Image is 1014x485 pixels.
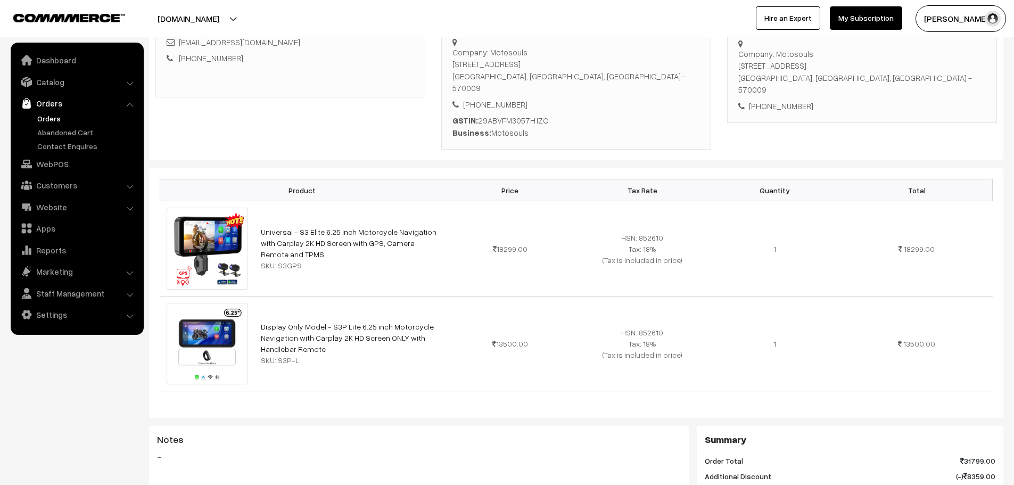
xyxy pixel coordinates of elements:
[492,339,528,348] span: 13500.00
[705,455,743,466] span: Order Total
[13,14,125,22] img: COMMMERCE
[13,11,106,23] a: COMMMERCE
[773,244,776,253] span: 1
[985,11,1001,27] img: user
[916,5,1006,32] button: [PERSON_NAME]
[452,98,700,111] div: [PHONE_NUMBER]
[493,244,527,253] span: 18299.00
[13,176,140,195] a: Customers
[13,72,140,92] a: Catalog
[603,328,682,359] span: HSN: 852610 Tax: 18% (Tax is included in price)
[261,355,437,366] div: SKU: S3P-L
[756,6,820,30] a: Hire an Expert
[444,179,576,201] th: Price
[841,179,992,201] th: Total
[261,322,434,354] a: Display Only Model - S3P Lite 6.25 inch Motorcycle Navigation with Carplay 2K HD Screen ONLY with...
[120,5,257,32] button: [DOMAIN_NAME]
[157,434,681,446] h3: Notes
[830,6,902,30] a: My Subscription
[452,114,700,138] div: 29ABVFM3057H1ZO Motosouls
[35,141,140,152] a: Contact Enquires
[13,198,140,217] a: Website
[13,262,140,281] a: Marketing
[738,48,986,96] div: Company: Motosouls [STREET_ADDRESS] [GEOGRAPHIC_DATA], [GEOGRAPHIC_DATA], [GEOGRAPHIC_DATA] - 570009
[452,128,491,137] b: Business:
[708,179,841,201] th: Quantity
[167,303,249,384] img: S3PLi.jpg
[179,53,243,63] a: [PHONE_NUMBER]
[35,113,140,124] a: Orders
[261,227,436,259] a: Universal - S3 Elite 6.25 inch Motorcycle Navigation with Carplay 2K HD Screen with GPS, Camera R...
[904,244,935,253] span: 18299.00
[13,284,140,303] a: Staff Management
[452,46,700,94] div: Company: Motosouls [STREET_ADDRESS] [GEOGRAPHIC_DATA], [GEOGRAPHIC_DATA], [GEOGRAPHIC_DATA] - 570009
[261,260,437,271] div: SKU: S3GPS
[13,154,140,174] a: WebPOS
[13,241,140,260] a: Reports
[13,305,140,324] a: Settings
[13,51,140,70] a: Dashboard
[705,434,995,446] h3: Summary
[179,37,300,47] a: [EMAIL_ADDRESS][DOMAIN_NAME]
[452,116,478,125] b: GSTIN:
[167,208,249,290] img: 1754923883317501673799879Untitled-design-4-cp.png
[160,179,444,201] th: Product
[773,339,776,348] span: 1
[157,450,681,463] blockquote: -
[960,455,995,466] span: 31799.00
[576,179,708,201] th: Tax Rate
[13,94,140,113] a: Orders
[35,127,140,138] a: Abandoned Cart
[603,233,682,265] span: HSN: 852610 Tax: 18% (Tax is included in price)
[13,219,140,238] a: Apps
[738,100,986,112] div: [PHONE_NUMBER]
[903,339,935,348] span: 13500.00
